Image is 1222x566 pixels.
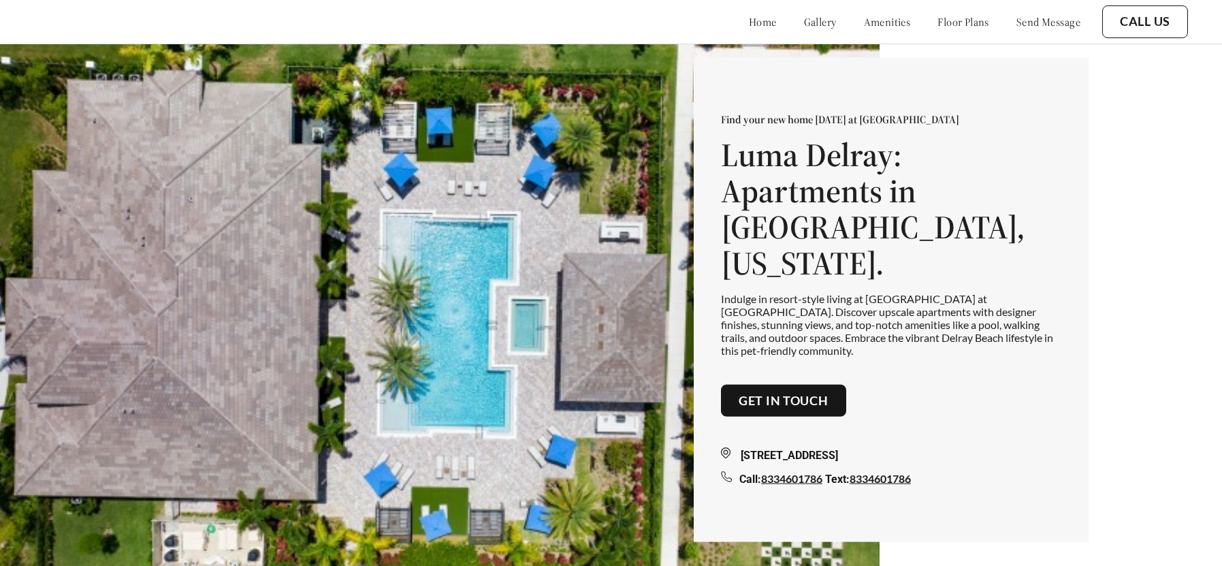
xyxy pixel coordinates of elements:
h1: Luma Delray: Apartments in [GEOGRAPHIC_DATA], [US_STATE]. [721,137,1061,281]
p: Find your new home [DATE] at [GEOGRAPHIC_DATA] [721,112,1061,126]
a: 8334601786 [850,472,911,485]
span: Text: [825,473,850,486]
a: amenities [864,15,911,29]
a: send message [1016,15,1080,29]
div: [STREET_ADDRESS] [721,447,1061,464]
span: Call: [739,473,761,486]
a: floor plans [937,15,989,29]
button: Get in touch [721,384,846,417]
a: Get in touch [739,393,829,408]
a: home [749,15,777,29]
a: Call Us [1120,14,1170,29]
button: Call Us [1102,5,1188,38]
a: gallery [804,15,837,29]
a: 8334601786 [761,472,822,485]
p: Indulge in resort-style living at [GEOGRAPHIC_DATA] at [GEOGRAPHIC_DATA]. Discover upscale apartm... [721,292,1061,357]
